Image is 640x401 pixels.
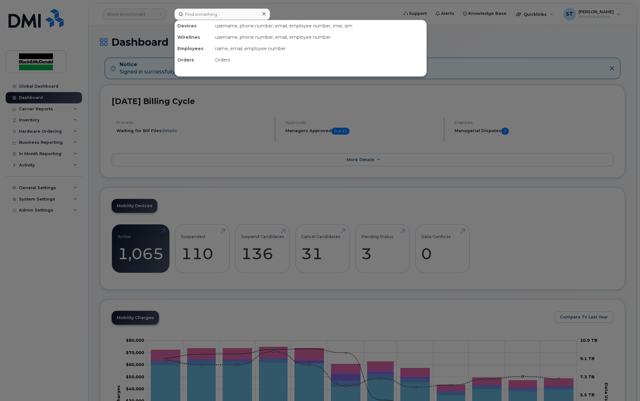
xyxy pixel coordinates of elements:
[213,20,426,32] div: username, phone number, email, employee number, imei, sim
[213,54,426,66] div: Orders
[175,32,213,43] div: Wirelines
[175,43,213,54] div: Employees
[175,20,213,32] div: Devices
[175,54,213,66] div: Orders
[213,43,426,54] div: name, email, employee number
[213,32,426,43] div: username, phone number, email, employee number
